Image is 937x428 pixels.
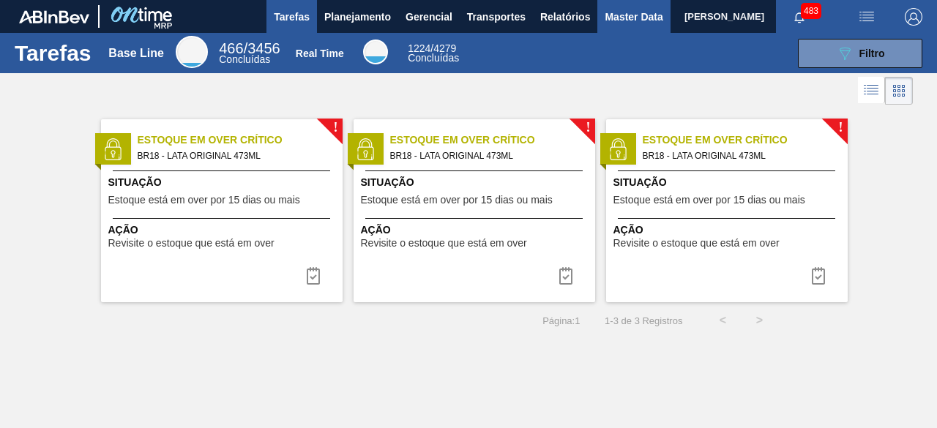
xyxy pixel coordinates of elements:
[810,267,827,285] img: icon-task complete
[354,138,376,160] img: status
[548,261,583,290] button: icon-task complete
[613,175,844,190] span: Situação
[858,77,885,105] div: Visão em Lista
[605,8,662,26] span: Master Data
[408,42,456,54] span: / 4279
[586,122,590,133] span: !
[219,40,243,56] span: 466
[361,175,591,190] span: Situação
[643,132,848,148] span: Estoque em Over Crítico
[406,8,452,26] span: Gerencial
[798,39,922,68] button: Filtro
[333,122,337,133] span: !
[108,47,164,60] div: Base Line
[408,44,459,63] div: Real Time
[138,132,343,148] span: Estoque em Over Crítico
[305,267,322,285] img: icon-task complete
[219,42,280,64] div: Base Line
[801,3,821,19] span: 483
[390,132,595,148] span: Estoque em Over Crítico
[801,261,836,290] div: Completar tarefa: 29984227
[408,52,459,64] span: Concluídas
[613,238,780,249] span: Revisite o estoque que está em over
[108,195,300,206] span: Estoque está em over por 15 dias ou mais
[557,267,575,285] img: icon-task complete
[19,10,89,23] img: TNhmsLtSVTkK8tSr43FrP2fwEKptu5GPRR3wAAAABJRU5ErkJggg==
[741,302,777,339] button: >
[801,261,836,290] button: icon-task complete
[324,8,391,26] span: Planejamento
[15,45,92,61] h1: Tarefas
[613,195,805,206] span: Estoque está em over por 15 dias ou mais
[607,138,629,160] img: status
[905,8,922,26] img: Logout
[361,195,553,206] span: Estoque está em over por 15 dias ou mais
[859,48,885,59] span: Filtro
[467,8,526,26] span: Transportes
[296,48,344,59] div: Real Time
[102,138,124,160] img: status
[108,175,339,190] span: Situação
[602,315,682,326] span: 1 - 3 de 3 Registros
[219,40,280,56] span: / 3456
[858,8,876,26] img: userActions
[408,42,430,54] span: 1224
[176,36,208,68] div: Base Line
[108,238,275,249] span: Revisite o estoque que está em over
[540,8,590,26] span: Relatórios
[138,148,331,164] span: BR18 - LATA ORIGINAL 473ML
[704,302,741,339] button: <
[643,148,836,164] span: BR18 - LATA ORIGINAL 473ML
[108,222,339,238] span: Ação
[838,122,843,133] span: !
[548,261,583,290] div: Completar tarefa: 29984227
[363,40,388,64] div: Real Time
[885,77,913,105] div: Visão em Cards
[274,8,310,26] span: Tarefas
[776,7,823,27] button: Notificações
[361,222,591,238] span: Ação
[542,315,580,326] span: Página : 1
[361,238,527,249] span: Revisite o estoque que está em over
[219,53,270,65] span: Concluídas
[390,148,583,164] span: BR18 - LATA ORIGINAL 473ML
[613,222,844,238] span: Ação
[296,261,331,290] div: Completar tarefa: 29984227
[296,261,331,290] button: icon-task complete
